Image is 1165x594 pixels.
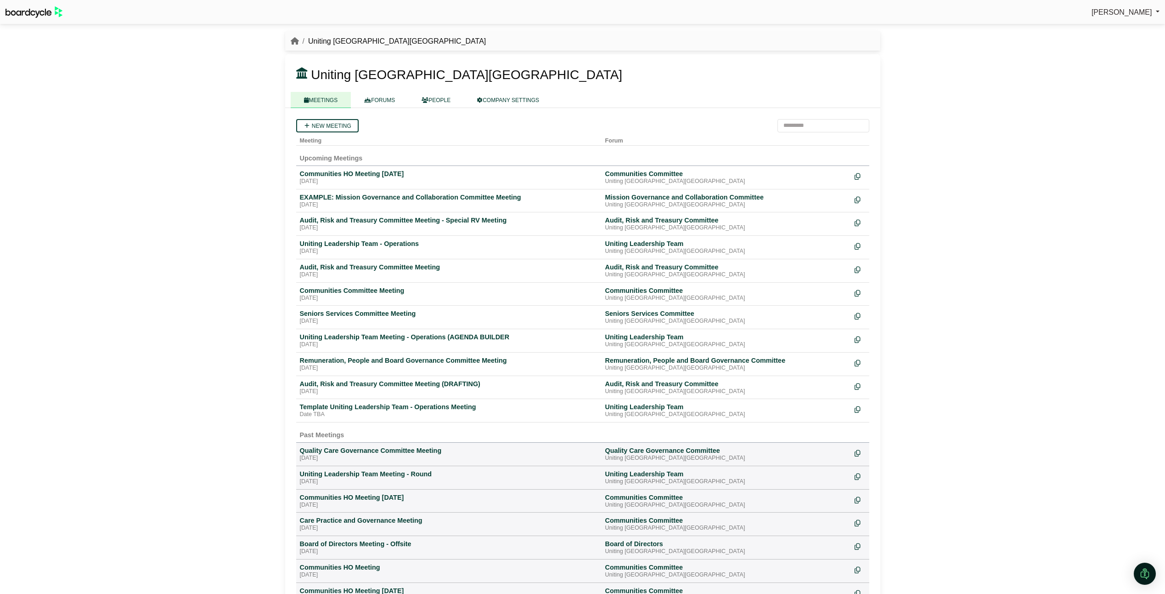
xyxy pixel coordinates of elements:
div: Uniting [GEOGRAPHIC_DATA][GEOGRAPHIC_DATA] [605,271,847,279]
div: Uniting [GEOGRAPHIC_DATA][GEOGRAPHIC_DATA] [605,295,847,302]
a: Uniting Leadership Team Uniting [GEOGRAPHIC_DATA][GEOGRAPHIC_DATA] [605,403,847,418]
a: EXAMPLE: Mission Governance and Collaboration Committee Meeting [DATE] [300,193,598,209]
div: [DATE] [300,571,598,579]
span: [PERSON_NAME] [1092,8,1152,16]
span: Upcoming Meetings [300,154,363,162]
a: Mission Governance and Collaboration Committee Uniting [GEOGRAPHIC_DATA][GEOGRAPHIC_DATA] [605,193,847,209]
div: Uniting [GEOGRAPHIC_DATA][GEOGRAPHIC_DATA] [605,248,847,255]
a: Audit, Risk and Treasury Committee Uniting [GEOGRAPHIC_DATA][GEOGRAPHIC_DATA] [605,380,847,395]
div: Communities Committee [605,170,847,178]
a: [PERSON_NAME] [1092,6,1159,18]
div: [DATE] [300,502,598,509]
div: [DATE] [300,271,598,279]
div: [DATE] [300,178,598,185]
div: [DATE] [300,388,598,395]
a: Uniting Leadership Team Uniting [GEOGRAPHIC_DATA][GEOGRAPHIC_DATA] [605,240,847,255]
a: Audit, Risk and Treasury Committee Uniting [GEOGRAPHIC_DATA][GEOGRAPHIC_DATA] [605,263,847,279]
div: Communities Committee [605,286,847,295]
div: Uniting [GEOGRAPHIC_DATA][GEOGRAPHIC_DATA] [605,502,847,509]
div: Communities Committee [605,493,847,502]
div: Board of Directors Meeting - Offsite [300,540,598,548]
div: Communities Committee Meeting [300,286,598,295]
span: Uniting [GEOGRAPHIC_DATA][GEOGRAPHIC_DATA] [311,68,622,82]
div: Communities HO Meeting [DATE] [300,493,598,502]
a: MEETINGS [291,92,351,108]
div: Uniting [GEOGRAPHIC_DATA][GEOGRAPHIC_DATA] [605,455,847,462]
a: Uniting Leadership Team Uniting [GEOGRAPHIC_DATA][GEOGRAPHIC_DATA] [605,333,847,348]
th: Forum [602,132,851,146]
a: Audit, Risk and Treasury Committee Meeting - Special RV Meeting [DATE] [300,216,598,232]
div: Uniting Leadership Team - Operations [300,240,598,248]
div: Make a copy [855,446,866,459]
div: Audit, Risk and Treasury Committee Meeting (DRAFTING) [300,380,598,388]
div: Make a copy [855,216,866,228]
div: Uniting [GEOGRAPHIC_DATA][GEOGRAPHIC_DATA] [605,224,847,232]
a: Uniting Leadership Team - Operations [DATE] [300,240,598,255]
div: Uniting Leadership Team [605,240,847,248]
div: [DATE] [300,548,598,555]
a: Remuneration, People and Board Governance Committee Meeting [DATE] [300,356,598,372]
div: Seniors Services Committee Meeting [300,309,598,318]
span: Past Meetings [300,431,344,439]
a: Audit, Risk and Treasury Committee Meeting [DATE] [300,263,598,279]
div: [DATE] [300,365,598,372]
div: Board of Directors [605,540,847,548]
div: Communities Committee [605,563,847,571]
div: Communities Committee [605,516,847,525]
div: Audit, Risk and Treasury Committee Meeting - Special RV Meeting [300,216,598,224]
div: Uniting [GEOGRAPHIC_DATA][GEOGRAPHIC_DATA] [605,478,847,485]
div: Communities HO Meeting [300,563,598,571]
div: Make a copy [855,309,866,322]
a: Communities Committee Meeting [DATE] [300,286,598,302]
div: Uniting [GEOGRAPHIC_DATA][GEOGRAPHIC_DATA] [605,388,847,395]
a: Remuneration, People and Board Governance Committee Uniting [GEOGRAPHIC_DATA][GEOGRAPHIC_DATA] [605,356,847,372]
a: Template Uniting Leadership Team - Operations Meeting Date TBA [300,403,598,418]
div: Uniting [GEOGRAPHIC_DATA][GEOGRAPHIC_DATA] [605,341,847,348]
a: Seniors Services Committee Meeting [DATE] [300,309,598,325]
div: Make a copy [855,516,866,529]
div: Quality Care Governance Committee [605,446,847,455]
div: Uniting [GEOGRAPHIC_DATA][GEOGRAPHIC_DATA] [605,201,847,209]
a: Seniors Services Committee Uniting [GEOGRAPHIC_DATA][GEOGRAPHIC_DATA] [605,309,847,325]
div: Uniting Leadership Team [605,403,847,411]
div: Remuneration, People and Board Governance Committee Meeting [300,356,598,365]
a: Uniting Leadership Team Uniting [GEOGRAPHIC_DATA][GEOGRAPHIC_DATA] [605,470,847,485]
div: Uniting [GEOGRAPHIC_DATA][GEOGRAPHIC_DATA] [605,411,847,418]
div: Mission Governance and Collaboration Committee [605,193,847,201]
div: [DATE] [300,318,598,325]
a: Communities Committee Uniting [GEOGRAPHIC_DATA][GEOGRAPHIC_DATA] [605,563,847,579]
div: Uniting Leadership Team Meeting - Round [300,470,598,478]
a: Audit, Risk and Treasury Committee Meeting (DRAFTING) [DATE] [300,380,598,395]
div: [DATE] [300,224,598,232]
div: Remuneration, People and Board Governance Committee [605,356,847,365]
img: BoardcycleBlackGreen-aaafeed430059cb809a45853b8cf6d952af9d84e6e89e1f1685b34bfd5cb7d64.svg [6,6,62,18]
div: Uniting [GEOGRAPHIC_DATA][GEOGRAPHIC_DATA] [605,365,847,372]
div: Make a copy [855,403,866,415]
a: Audit, Risk and Treasury Committee Uniting [GEOGRAPHIC_DATA][GEOGRAPHIC_DATA] [605,216,847,232]
li: Uniting [GEOGRAPHIC_DATA][GEOGRAPHIC_DATA] [299,35,486,47]
div: Open Intercom Messenger [1134,563,1156,585]
div: Make a copy [855,380,866,392]
a: Communities Committee Uniting [GEOGRAPHIC_DATA][GEOGRAPHIC_DATA] [605,516,847,532]
th: Meeting [296,132,602,146]
div: Make a copy [855,170,866,182]
div: Audit, Risk and Treasury Committee [605,216,847,224]
div: Uniting Leadership Team Meeting - Operations (AGENDA BUILDER [300,333,598,341]
div: [DATE] [300,295,598,302]
div: [DATE] [300,341,598,348]
a: Uniting Leadership Team Meeting - Operations (AGENDA BUILDER [DATE] [300,333,598,348]
div: Make a copy [855,540,866,552]
div: Template Uniting Leadership Team - Operations Meeting [300,403,598,411]
div: Make a copy [855,240,866,252]
div: Uniting [GEOGRAPHIC_DATA][GEOGRAPHIC_DATA] [605,318,847,325]
nav: breadcrumb [291,35,486,47]
div: [DATE] [300,201,598,209]
div: Uniting [GEOGRAPHIC_DATA][GEOGRAPHIC_DATA] [605,571,847,579]
a: PEOPLE [408,92,464,108]
div: Uniting [GEOGRAPHIC_DATA][GEOGRAPHIC_DATA] [605,525,847,532]
a: Communities Committee Uniting [GEOGRAPHIC_DATA][GEOGRAPHIC_DATA] [605,170,847,185]
a: Quality Care Governance Committee Uniting [GEOGRAPHIC_DATA][GEOGRAPHIC_DATA] [605,446,847,462]
div: Care Practice and Governance Meeting [300,516,598,525]
div: Date TBA [300,411,598,418]
a: Communities Committee Uniting [GEOGRAPHIC_DATA][GEOGRAPHIC_DATA] [605,286,847,302]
